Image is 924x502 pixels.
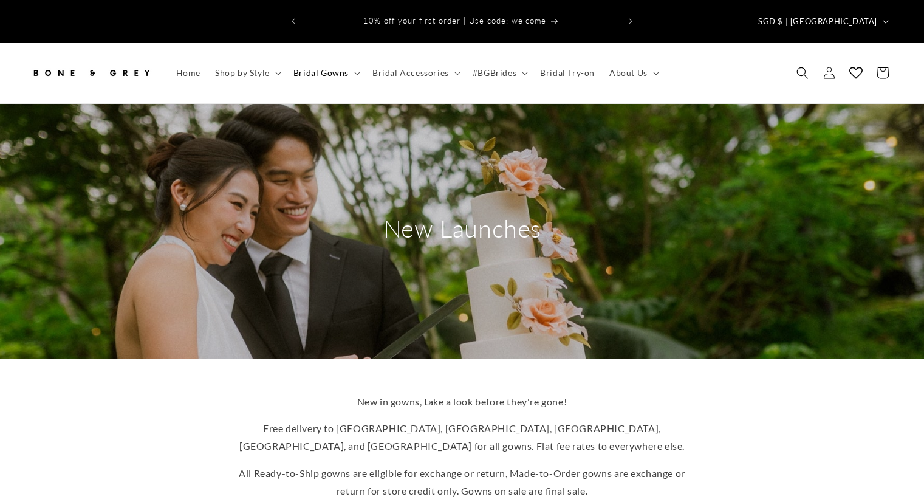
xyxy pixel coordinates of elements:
[208,60,286,86] summary: Shop by Style
[169,60,208,86] a: Home
[473,67,516,78] span: #BGBrides
[602,60,664,86] summary: About Us
[286,60,365,86] summary: Bridal Gowns
[225,393,699,411] p: New in gowns, take a look before they're gone!
[225,420,699,455] p: Free delivery to [GEOGRAPHIC_DATA], [GEOGRAPHIC_DATA], [GEOGRAPHIC_DATA], [GEOGRAPHIC_DATA], and ...
[533,60,602,86] a: Bridal Try-on
[789,60,816,86] summary: Search
[215,67,270,78] span: Shop by Style
[365,60,465,86] summary: Bridal Accessories
[609,67,648,78] span: About Us
[758,16,877,28] span: SGD $ | [GEOGRAPHIC_DATA]
[280,10,307,33] button: Previous announcement
[347,213,578,244] h2: New Launches
[372,67,449,78] span: Bridal Accessories
[465,60,533,86] summary: #BGBrides
[540,67,595,78] span: Bridal Try-on
[363,16,546,26] span: 10% off your first order | Use code: welcome
[30,60,152,86] img: Bone and Grey Bridal
[617,10,644,33] button: Next announcement
[751,10,894,33] button: SGD $ | [GEOGRAPHIC_DATA]
[293,67,349,78] span: Bridal Gowns
[176,67,200,78] span: Home
[26,55,157,91] a: Bone and Grey Bridal
[225,465,699,500] p: All Ready-to-Ship gowns are eligible for exchange or return, Made-to-Order gowns are exchange or ...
